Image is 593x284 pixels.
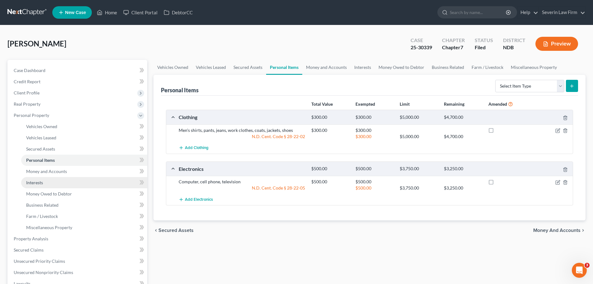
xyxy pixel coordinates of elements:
[308,166,352,172] div: $500.00
[14,236,48,241] span: Property Analysis
[176,114,308,120] div: Clothing
[308,179,352,185] div: $500.00
[475,44,493,51] div: Filed
[266,60,302,75] a: Personal Items
[9,267,147,278] a: Unsecured Nonpriority Claims
[397,133,441,140] div: $5,000.00
[176,179,308,185] div: Computer, cell phone, television
[9,256,147,267] a: Unsecured Priority Claims
[153,228,158,233] i: chevron_left
[411,37,432,44] div: Case
[65,10,86,15] span: New Case
[94,7,120,18] a: Home
[176,185,308,191] div: N.D. Cent. Code § 28-22-05
[26,157,55,163] span: Personal Items
[176,166,308,172] div: Electronics
[176,127,308,133] div: Men's shirts, pants, jeans, work clothes, coats, jackets, shoes
[460,44,463,50] span: 7
[120,7,161,18] a: Client Portal
[535,37,578,51] button: Preview
[441,166,485,172] div: $3,250.00
[441,185,485,191] div: $3,250.00
[488,101,507,107] strong: Amended
[539,7,585,18] a: Severin Law Firm
[26,191,72,196] span: Money Owed to Debtor
[185,146,209,151] span: Add Clothing
[14,90,40,95] span: Client Profile
[352,133,397,140] div: $300.00
[158,228,194,233] span: Secured Assets
[533,228,581,233] span: Money and Accounts
[179,194,213,205] button: Add Electronics
[581,228,586,233] i: chevron_right
[375,60,428,75] a: Money Owed to Debtor
[355,101,375,107] strong: Exempted
[7,39,66,48] span: [PERSON_NAME]
[450,7,507,18] input: Search by name...
[21,166,147,177] a: Money and Accounts
[21,200,147,211] a: Business Related
[352,166,397,172] div: $500.00
[14,113,49,118] span: Personal Property
[9,244,147,256] a: Secured Claims
[9,65,147,76] a: Case Dashboard
[26,214,58,219] span: Farm / Livestock
[9,76,147,87] a: Credit Report
[14,79,40,84] span: Credit Report
[153,228,194,233] button: chevron_left Secured Assets
[311,101,333,107] strong: Total Value
[14,270,73,275] span: Unsecured Nonpriority Claims
[26,202,59,208] span: Business Related
[352,114,397,120] div: $300.00
[397,185,441,191] div: $3,750.00
[308,127,352,133] div: $300.00
[503,37,525,44] div: District
[21,177,147,188] a: Interests
[26,225,72,230] span: Miscellaneous Property
[161,86,199,94] div: Personal Items
[26,169,67,174] span: Money and Accounts
[572,263,587,278] iframe: Intercom live chat
[428,60,468,75] a: Business Related
[185,197,213,202] span: Add Electronics
[21,121,147,132] a: Vehicles Owned
[179,142,209,154] button: Add Clothing
[230,60,266,75] a: Secured Assets
[352,127,397,133] div: $300.00
[444,101,464,107] strong: Remaining
[302,60,351,75] a: Money and Accounts
[441,133,485,140] div: $4,700.00
[352,185,397,191] div: $500.00
[507,60,561,75] a: Miscellaneous Property
[161,7,196,18] a: DebtorCC
[533,228,586,233] button: Money and Accounts chevron_right
[400,101,410,107] strong: Limit
[14,101,40,107] span: Real Property
[397,166,441,172] div: $3,750.00
[351,60,375,75] a: Interests
[21,155,147,166] a: Personal Items
[503,44,525,51] div: NDB
[468,60,507,75] a: Farm / Livestock
[411,44,432,51] div: 25-30339
[21,188,147,200] a: Money Owed to Debtor
[475,37,493,44] div: Status
[153,60,192,75] a: Vehicles Owned
[192,60,230,75] a: Vehicles Leased
[442,44,465,51] div: Chapter
[21,211,147,222] a: Farm / Livestock
[26,124,57,129] span: Vehicles Owned
[26,135,56,140] span: Vehicles Leased
[441,114,485,120] div: $4,700.00
[9,233,147,244] a: Property Analysis
[14,68,45,73] span: Case Dashboard
[585,263,590,268] span: 3
[21,132,147,143] a: Vehicles Leased
[442,37,465,44] div: Chapter
[21,143,147,155] a: Secured Assets
[352,179,397,185] div: $500.00
[308,114,352,120] div: $300.00
[26,180,43,185] span: Interests
[14,258,65,264] span: Unsecured Priority Claims
[26,146,55,152] span: Secured Assets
